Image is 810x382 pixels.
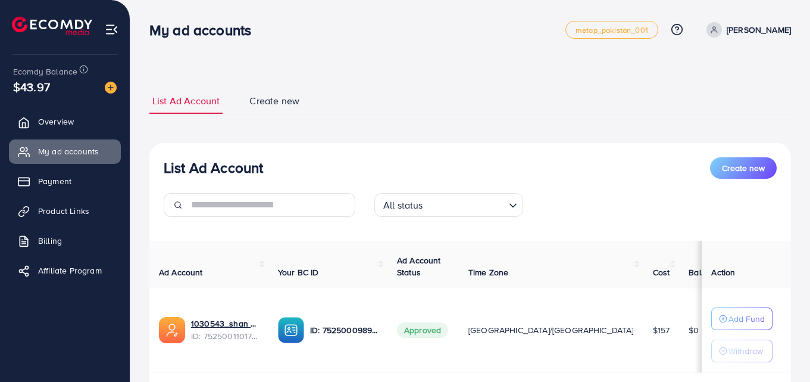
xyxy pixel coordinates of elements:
span: Create new [722,162,765,174]
span: Create new [249,94,299,108]
span: Balance [689,266,720,278]
a: metap_pakistan_001 [565,21,658,39]
a: My ad accounts [9,139,121,163]
span: metap_pakistan_001 [576,26,648,34]
span: Ad Account Status [397,254,441,278]
img: menu [105,23,118,36]
span: Billing [38,235,62,247]
a: 1030543_shan gabool 122_1752050866845 [191,318,259,330]
span: $0 [689,324,699,336]
span: Overview [38,116,74,128]
span: Ad Account [159,266,203,278]
a: Payment [9,169,121,193]
h3: My ad accounts [149,21,261,39]
span: Cost [653,266,670,278]
span: $157 [653,324,670,336]
button: Withdraw [711,340,773,362]
img: ic-ba-acc.ded83a64.svg [278,317,304,343]
span: My ad accounts [38,145,99,157]
button: Create new [710,157,777,179]
img: logo [12,17,92,35]
img: ic-ads-acc.e4c84228.svg [159,317,185,343]
a: Billing [9,229,121,253]
span: Affiliate Program [38,265,102,277]
a: Product Links [9,199,121,223]
img: image [105,82,117,94]
span: All status [381,197,426,214]
a: [PERSON_NAME] [702,22,791,38]
span: Ecomdy Balance [13,66,77,77]
span: Approved [397,322,448,338]
p: Withdraw [728,344,763,358]
p: ID: 7525000989427499024 [310,323,378,337]
span: Action [711,266,735,278]
a: Overview [9,110,121,133]
span: ID: 7525001101710884865 [191,330,259,342]
span: $43.97 [13,78,50,95]
span: Payment [38,175,71,187]
p: [PERSON_NAME] [727,23,791,37]
span: Time Zone [468,266,508,278]
div: Search for option [374,193,523,217]
span: Your BC ID [278,266,319,278]
span: Product Links [38,205,89,217]
a: Affiliate Program [9,259,121,282]
div: <span class='underline'>1030543_shan gabool 122_1752050866845</span></br>7525001101710884865 [191,318,259,342]
span: [GEOGRAPHIC_DATA]/[GEOGRAPHIC_DATA] [468,324,634,336]
input: Search for option [427,194,504,214]
h3: List Ad Account [164,159,263,176]
span: List Ad Account [152,94,220,108]
button: Add Fund [711,308,773,330]
p: Add Fund [728,312,765,326]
